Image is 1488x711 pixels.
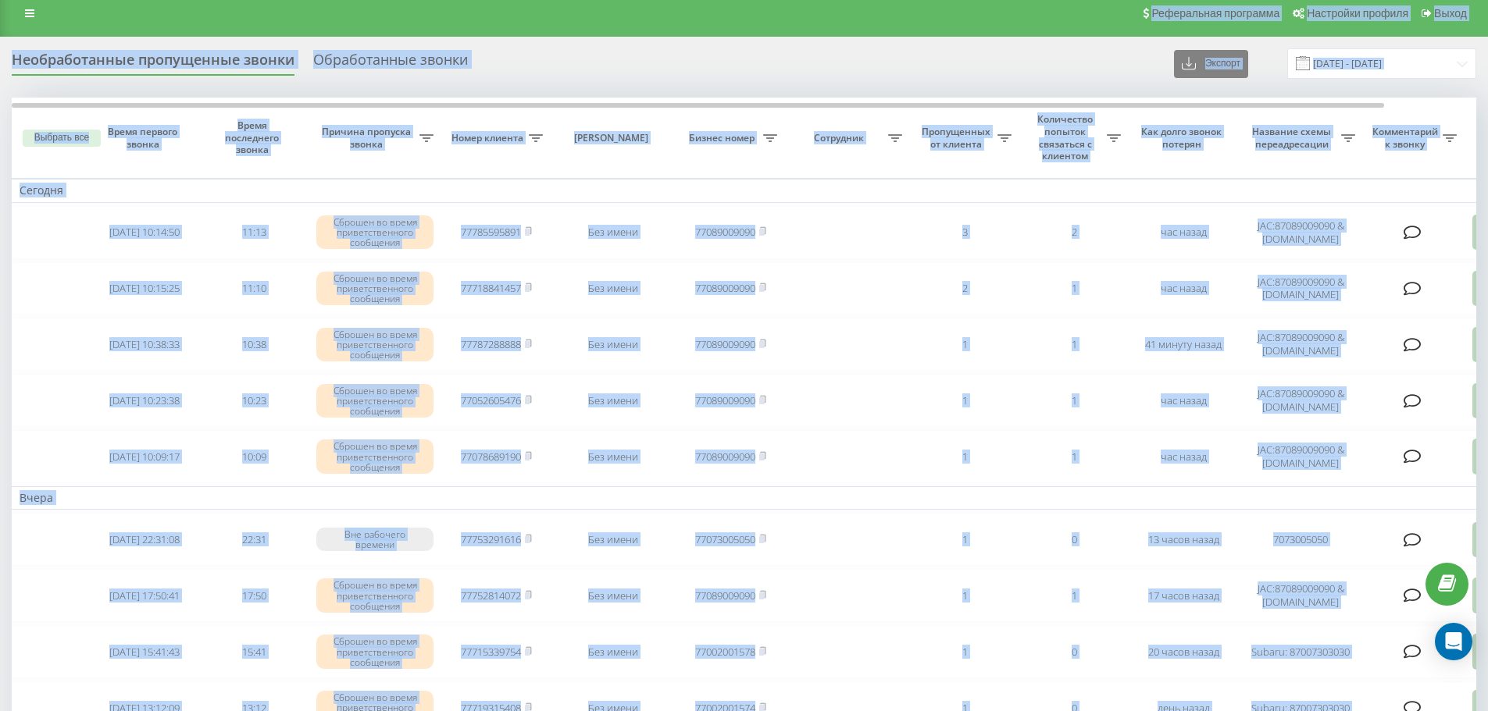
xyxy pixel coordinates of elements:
[449,132,529,144] span: Номер клиента
[316,439,434,474] div: Сброшен во время приветственного сообщения
[199,206,309,259] td: 11:13
[1019,206,1129,259] td: 2
[551,206,676,259] td: Без имени
[551,430,676,483] td: Без имени
[1435,623,1472,660] div: Open Intercom Messenger
[1027,113,1107,162] span: Количество попыток связаться с клиентом
[1238,318,1363,371] td: JAC:87089009090 & [DOMAIN_NAME]
[1019,569,1129,622] td: 1
[551,513,676,566] td: Без имени
[316,384,434,418] div: Сброшен во время приветственного сообщения
[918,126,997,150] span: Пропущенных от клиента
[1129,430,1238,483] td: час назад
[1129,318,1238,371] td: 41 минуту назад
[695,450,755,464] a: 77089009090
[316,272,434,306] div: Сброшен во время приветственного сообщения
[793,132,888,144] span: Сотрудник
[564,132,662,144] span: [PERSON_NAME]
[199,318,309,371] td: 10:38
[1141,126,1226,150] span: Как долго звонок потерян
[910,625,1019,678] td: 1
[313,52,468,76] div: Обработанные звонки
[12,52,294,76] div: Необработанные пропущенные звонки
[461,532,521,546] a: 77753291616
[1238,262,1363,315] td: JAC:87089009090 & [DOMAIN_NAME]
[90,262,199,315] td: [DATE] 10:15:25
[551,625,676,678] td: Без имени
[1129,262,1238,315] td: час назад
[90,569,199,622] td: [DATE] 17:50:41
[1238,625,1363,678] td: Subaru: 87007303030
[695,281,755,295] a: 77089009090
[1238,430,1363,483] td: JAC:87089009090 & [DOMAIN_NAME]
[316,215,434,250] div: Сброшен во время приветственного сообщения
[316,328,434,362] div: Сброшен во время приветственного сообщения
[551,318,676,371] td: Без имени
[199,262,309,315] td: 11:10
[1019,262,1129,315] td: 1
[910,513,1019,566] td: 1
[551,569,676,622] td: Без имени
[316,528,434,551] div: Вне рабочего времени
[1019,318,1129,371] td: 1
[1129,206,1238,259] td: час назад
[683,132,763,144] span: Бизнес номер
[910,318,1019,371] td: 1
[23,130,101,147] button: Выбрать все
[199,513,309,566] td: 22:31
[1019,374,1129,427] td: 1
[90,513,199,566] td: [DATE] 22:31:08
[1174,50,1248,78] button: Экспорт
[316,578,434,613] div: Сброшен во время приветственного сообщения
[90,318,199,371] td: [DATE] 10:38:33
[102,126,187,150] span: Время первого звонка
[316,126,419,150] span: Причина пропуска звонка
[1238,374,1363,427] td: JAC:87089009090 & [DOMAIN_NAME]
[461,281,521,295] a: 77718841457
[90,430,199,483] td: [DATE] 10:09:17
[199,374,309,427] td: 10:23
[910,262,1019,315] td: 2
[551,262,676,315] td: Без имени
[461,450,521,464] a: 77078689190
[695,532,755,546] a: 77073005050
[1434,7,1467,20] span: Выход
[461,645,521,659] a: 77715339754
[551,374,676,427] td: Без имени
[199,430,309,483] td: 10:09
[316,635,434,669] div: Сброшен во время приветственного сообщения
[910,206,1019,259] td: 3
[1019,625,1129,678] td: 0
[1307,7,1408,20] span: Настройки профиля
[1246,126,1341,150] span: Название схемы переадресации
[1238,569,1363,622] td: JAC:87089009090 & [DOMAIN_NAME]
[199,625,309,678] td: 15:41
[1129,513,1238,566] td: 13 часов назад
[695,588,755,603] a: 77089009090
[461,225,521,239] a: 77785595891
[1238,513,1363,566] td: 7073005050
[1129,569,1238,622] td: 17 часов назад
[90,374,199,427] td: [DATE] 10:23:38
[461,337,521,351] a: 77787288888
[461,393,521,407] a: 77052605476
[199,569,309,622] td: 17:50
[910,569,1019,622] td: 1
[1129,374,1238,427] td: час назад
[695,225,755,239] a: 77089009090
[1151,7,1279,20] span: Реферальная программа
[461,588,521,603] a: 77752814072
[1238,206,1363,259] td: JAC:87089009090 & [DOMAIN_NAME]
[212,119,296,156] span: Время последнего звонка
[1019,430,1129,483] td: 1
[90,625,199,678] td: [DATE] 15:41:43
[695,393,755,407] a: 77089009090
[695,337,755,351] a: 77089009090
[1129,625,1238,678] td: 20 часов назад
[910,374,1019,427] td: 1
[90,206,199,259] td: [DATE] 10:14:50
[910,430,1019,483] td: 1
[695,645,755,659] a: 77002001578
[1371,126,1443,150] span: Комментарий к звонку
[1019,513,1129,566] td: 0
